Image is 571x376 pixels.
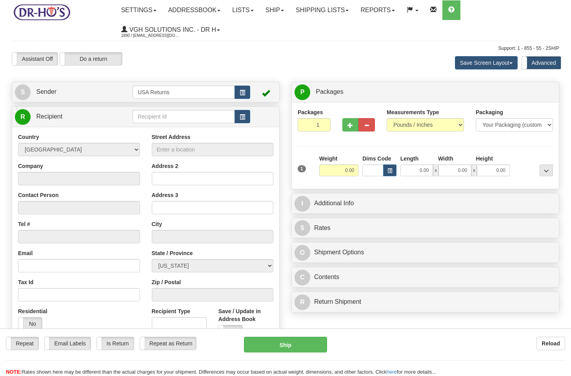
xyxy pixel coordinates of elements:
div: Support: 1 - 855 - 55 - 2SHIP [12,45,559,52]
span: 1890 / [EMAIL_ADDRESS][DOMAIN_NAME] [121,32,180,40]
button: Ship [244,337,327,352]
a: OShipment Options [295,245,556,261]
label: Length [400,155,419,162]
label: Weight [319,155,337,162]
label: Company [18,162,43,170]
label: Contact Person [18,191,58,199]
iframe: chat widget [553,148,570,228]
a: Shipping lists [290,0,355,20]
span: Recipient [36,113,62,120]
label: Save / Update in Address Book [218,307,273,323]
label: City [152,220,162,228]
b: Reload [542,340,560,347]
span: $ [295,220,310,236]
label: Measurements Type [387,108,439,116]
label: Advanced [522,57,561,69]
label: Width [438,155,453,162]
label: Zip / Postal [152,278,181,286]
label: Repeat [6,337,38,350]
span: I [295,196,310,212]
a: R Recipient [15,109,120,125]
span: C [295,270,310,285]
span: R [295,294,310,310]
label: Address 3 [152,191,178,199]
button: Save Screen Layout [455,56,518,69]
img: logo1890.jpg [12,2,72,22]
a: here [387,369,397,375]
a: Addressbook [162,0,227,20]
label: No [18,318,42,330]
a: Ship [260,0,290,20]
label: Dims Code [362,155,391,162]
span: x [433,164,438,176]
span: O [295,245,310,261]
a: IAdditional Info [295,195,556,212]
label: Repeat as Return [140,337,196,350]
a: VGH Solutions Inc. - Dr H 1890 / [EMAIL_ADDRESS][DOMAIN_NAME] [115,20,226,40]
span: Packages [316,88,343,95]
label: Address 2 [152,162,178,170]
label: No [219,325,242,338]
div: ... [540,164,553,176]
label: Tel # [18,220,30,228]
label: Street Address [152,133,191,141]
input: Sender Id [133,86,235,99]
a: Reports [355,0,400,20]
label: Country [18,133,39,141]
span: Sender [36,88,56,95]
label: Email Labels [45,337,91,350]
label: Recipient Type [152,307,191,315]
span: NOTE: [6,369,22,375]
span: VGH Solutions Inc. - Dr H [127,26,216,33]
label: Is Return [97,337,134,350]
input: Recipient Id [133,110,235,123]
label: Email [18,249,33,257]
label: Packages [298,108,323,116]
label: Residential [18,307,47,315]
a: S Sender [15,84,133,100]
a: P Packages [295,84,556,100]
a: RReturn Shipment [295,294,556,310]
label: Tax Id [18,278,33,286]
a: Lists [226,0,259,20]
label: Do a return [60,53,122,65]
span: S [15,84,31,100]
a: CContents [295,269,556,285]
label: State / Province [152,249,193,257]
span: R [15,109,31,125]
button: Reload [536,337,565,350]
span: x [471,164,477,176]
label: Assistant Off [12,53,58,65]
label: Height [476,155,493,162]
span: 1 [298,165,306,172]
span: P [295,84,310,100]
a: $Rates [295,220,556,236]
label: Packaging [476,108,503,116]
a: Settings [115,0,162,20]
input: Enter a location [152,143,274,156]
